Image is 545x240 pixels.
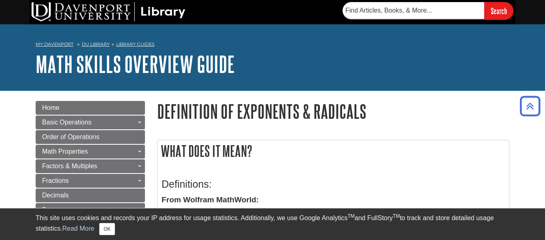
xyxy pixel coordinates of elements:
input: Search [484,2,513,19]
div: This site uses cookies and records your IP address for usage statistics. Additionally, we use Goo... [36,213,509,235]
span: Fractions [42,177,69,184]
sup: TM [393,213,400,219]
a: Read More [62,225,94,232]
a: Math Skills Overview Guide [36,51,235,77]
h2: What does it mean? [158,140,509,162]
img: DU Library [32,2,185,21]
a: Library Guides [116,41,155,47]
a: Decimals [36,189,145,202]
a: Percents [36,203,145,217]
a: My Davenport [36,41,73,48]
form: Searches DU Library's articles, books, and more [343,2,513,19]
a: Home [36,101,145,115]
input: Find Articles, Books, & More... [343,2,484,19]
a: Math Properties [36,145,145,159]
span: Math Properties [42,148,88,155]
span: Factors & Multiples [42,163,97,169]
h3: Definitions: [162,178,505,190]
a: Fractions [36,174,145,188]
a: Back to Top [517,101,543,111]
span: Decimals [42,192,69,199]
span: Order of Operations [42,133,99,140]
a: Basic Operations [36,116,145,129]
span: Percents [42,206,68,213]
strong: From Wolfram MathWorld: [162,195,259,204]
span: Basic Operations [42,119,92,126]
button: Close [99,223,115,235]
a: Factors & Multiples [36,159,145,173]
nav: breadcrumb [36,39,509,52]
sup: TM [347,213,354,219]
span: Home [42,104,60,111]
a: Order of Operations [36,130,145,144]
a: DU Library [82,41,110,47]
h1: Definition of Exponents & Radicals [157,101,509,122]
